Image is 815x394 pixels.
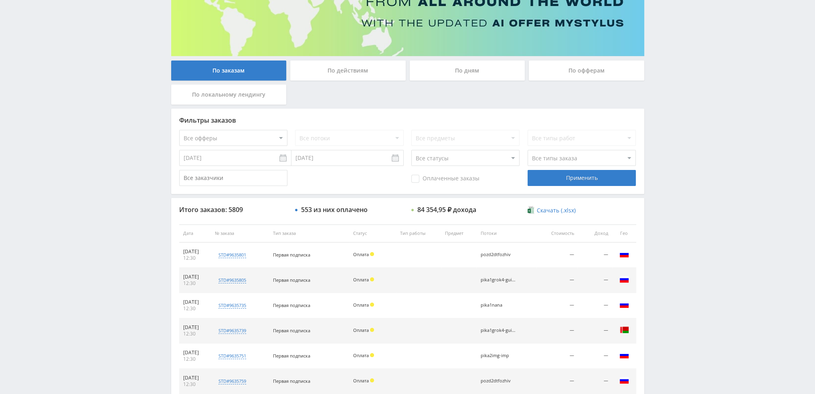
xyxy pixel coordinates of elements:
[481,252,517,257] div: pozd2dtfozhiv
[612,224,636,242] th: Гео
[353,352,369,358] span: Оплата
[481,353,517,358] div: pika2img-imp
[273,252,310,258] span: Первая подписка
[273,277,310,283] span: Первая подписка
[417,206,476,213] div: 84 354,95 ₽ дохода
[370,353,374,357] span: Холд
[370,252,374,256] span: Холд
[218,378,246,384] div: std#9635759
[481,303,517,308] div: pika1nana
[183,356,207,362] div: 12:30
[481,378,517,384] div: pozd2dtfozhiv
[183,324,207,331] div: [DATE]
[529,61,644,81] div: По офферам
[528,206,576,214] a: Скачать (.xlsx)
[481,277,517,283] div: pika1grok4-guide
[183,255,207,261] div: 12:30
[179,224,211,242] th: Дата
[183,305,207,312] div: 12:30
[211,224,269,242] th: № заказа
[353,302,369,308] span: Оплата
[536,224,578,242] th: Стоимость
[273,302,310,308] span: Первая подписка
[370,303,374,307] span: Холд
[578,224,612,242] th: Доход
[218,353,246,359] div: std#9635751
[536,242,578,268] td: —
[537,207,576,214] span: Скачать (.xlsx)
[273,378,310,384] span: Первая подписка
[349,224,396,242] th: Статус
[353,277,369,283] span: Оплата
[578,343,612,369] td: —
[218,302,246,309] div: std#9635735
[528,206,534,214] img: xlsx
[481,328,517,333] div: pika1grok4-guide
[536,293,578,318] td: —
[353,327,369,333] span: Оплата
[171,85,287,105] div: По локальному лендингу
[536,343,578,369] td: —
[370,328,374,332] span: Холд
[353,251,369,257] span: Оплата
[396,224,441,242] th: Тип работы
[370,277,374,281] span: Холд
[411,175,479,183] span: Оплаченные заказы
[619,249,629,259] img: rus.png
[619,275,629,284] img: rus.png
[578,268,612,293] td: —
[441,224,477,242] th: Предмет
[273,327,310,333] span: Первая подписка
[301,206,368,213] div: 553 из них оплачено
[619,350,629,360] img: rus.png
[183,350,207,356] div: [DATE]
[183,331,207,337] div: 12:30
[578,242,612,268] td: —
[477,224,536,242] th: Потоки
[183,280,207,287] div: 12:30
[183,299,207,305] div: [DATE]
[183,274,207,280] div: [DATE]
[183,375,207,381] div: [DATE]
[619,325,629,335] img: blr.png
[578,293,612,318] td: —
[269,224,349,242] th: Тип заказа
[619,376,629,385] img: rus.png
[179,117,636,124] div: Фильтры заказов
[370,378,374,382] span: Холд
[218,277,246,283] div: std#9635805
[273,353,310,359] span: Первая подписка
[528,170,636,186] div: Применить
[218,252,246,258] div: std#9635801
[183,381,207,388] div: 12:30
[410,61,525,81] div: По дням
[536,369,578,394] td: —
[183,249,207,255] div: [DATE]
[578,318,612,343] td: —
[218,327,246,334] div: std#9635739
[578,369,612,394] td: —
[179,206,287,213] div: Итого заказов: 5809
[171,61,287,81] div: По заказам
[179,170,287,186] input: Все заказчики
[353,378,369,384] span: Оплата
[290,61,406,81] div: По действиям
[536,318,578,343] td: —
[619,300,629,309] img: rus.png
[536,268,578,293] td: —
